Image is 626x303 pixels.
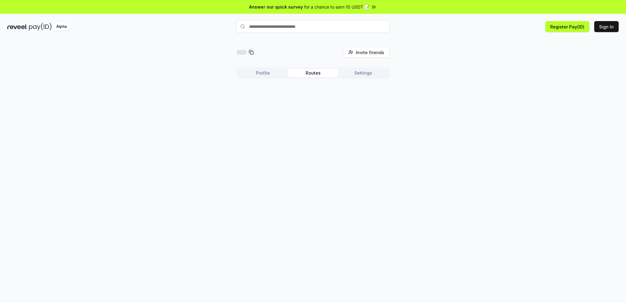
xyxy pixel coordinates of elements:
button: Invite friends [343,47,389,58]
button: Routes [288,69,338,77]
img: reveel_dark [7,23,28,31]
button: Register Pay(ID) [545,21,589,32]
span: Answer our quick survey [249,4,303,10]
span: Invite friends [356,49,384,56]
button: Sign In [594,21,619,32]
span: for a chance to earn 10 USDT 📝 [304,4,370,10]
div: Alpha [53,23,70,31]
img: pay_id [29,23,52,31]
button: Settings [338,69,388,77]
button: Profile [238,69,288,77]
